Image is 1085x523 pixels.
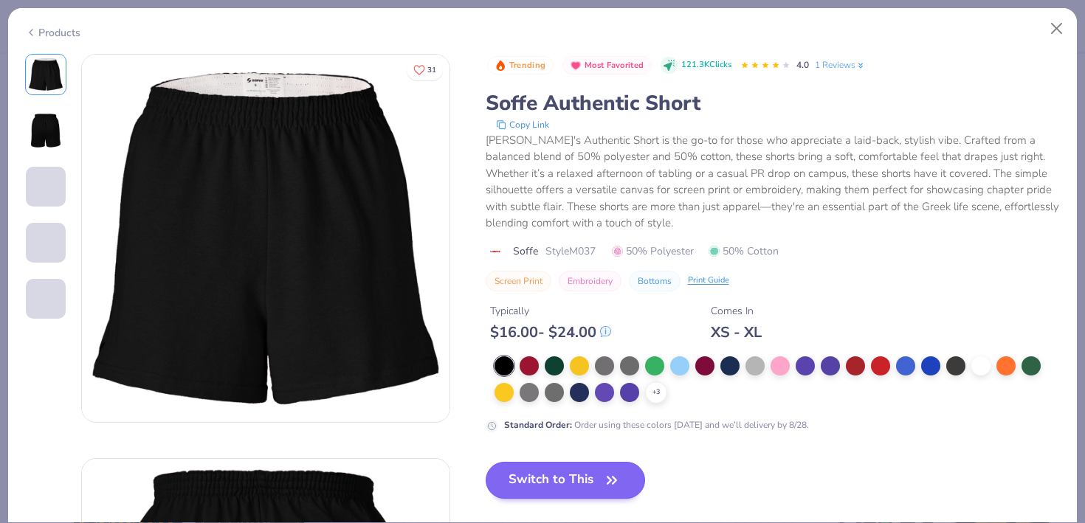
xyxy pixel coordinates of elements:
span: 50% Cotton [709,243,779,259]
div: Order using these colors [DATE] and we’ll delivery by 8/28. [504,418,809,432]
button: Close [1043,15,1071,43]
img: Back [28,113,63,148]
strong: Standard Order : [504,419,572,431]
span: + 3 [652,387,660,398]
span: 4.0 [796,59,809,71]
div: Soffe Authentic Short [486,89,1061,117]
button: Screen Print [486,271,551,291]
img: Most Favorited sort [570,60,582,72]
div: Typically [490,303,611,319]
div: [PERSON_NAME]'s Authentic Short is the go-to for those who appreciate a laid-back, stylish vibe. ... [486,132,1061,232]
img: Front [28,57,63,92]
span: Trending [509,61,545,69]
button: Badge Button [487,56,554,75]
img: Trending sort [495,60,506,72]
img: User generated content [26,263,28,302]
span: 50% Polyester [612,243,694,259]
img: brand logo [486,246,506,257]
a: 1 Reviews [815,58,866,72]
div: 4.0 Stars [740,54,790,77]
span: 121.3K Clicks [681,59,731,72]
button: Switch to This [486,462,646,499]
span: 31 [427,66,436,74]
button: Badge Button [562,56,652,75]
div: $ 16.00 - $ 24.00 [490,323,611,342]
span: Style M037 [545,243,596,259]
div: Print Guide [688,274,729,287]
span: Soffe [513,243,538,259]
img: Front [82,55,449,422]
button: Embroidery [559,271,621,291]
div: XS - XL [711,323,762,342]
button: Like [407,59,443,80]
div: Products [25,25,80,41]
button: Bottoms [629,271,681,291]
img: User generated content [26,319,28,359]
span: Most Favorited [585,61,644,69]
div: Comes In [711,303,762,319]
button: copy to clipboard [492,117,554,132]
img: User generated content [26,207,28,246]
